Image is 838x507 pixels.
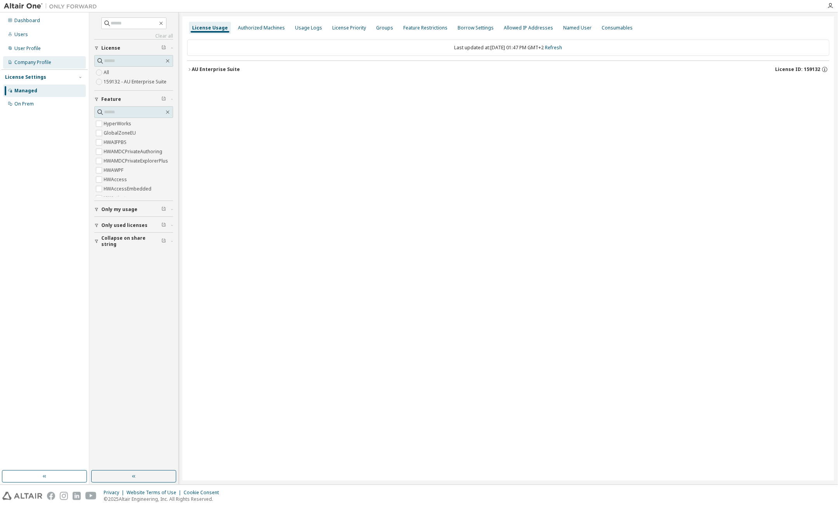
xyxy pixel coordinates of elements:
div: License Settings [5,74,46,80]
img: youtube.svg [85,492,97,500]
label: HWAMDCPrivateExplorerPlus [104,156,170,166]
button: Only used licenses [94,217,173,234]
button: License [94,40,173,57]
span: Feature [101,96,121,102]
div: Cookie Consent [184,490,224,496]
div: Dashboard [14,17,40,24]
button: Feature [94,91,173,108]
a: Refresh [545,44,562,51]
div: Consumables [602,25,633,31]
p: © 2025 Altair Engineering, Inc. All Rights Reserved. [104,496,224,502]
div: Usage Logs [295,25,322,31]
img: facebook.svg [47,492,55,500]
span: Clear filter [161,45,166,51]
span: Clear filter [161,238,166,244]
img: linkedin.svg [73,492,81,500]
span: License ID: 159132 [775,66,820,73]
div: Feature Restrictions [403,25,448,31]
label: HWAccessEmbedded [104,184,153,194]
label: All [104,68,111,77]
div: Privacy [104,490,127,496]
span: Clear filter [161,96,166,102]
div: Last updated at: [DATE] 01:47 PM GMT+2 [187,40,829,56]
div: Authorized Machines [238,25,285,31]
label: HWAccess [104,175,128,184]
label: HWAMDCPrivateAuthoring [104,147,164,156]
div: Borrow Settings [458,25,494,31]
span: Collapse on share string [101,235,161,247]
span: Clear filter [161,206,166,213]
label: HWAWPF [104,166,125,175]
label: HyperWorks [104,119,133,128]
a: Clear all [94,33,173,39]
div: Company Profile [14,59,51,66]
span: Clear filter [161,222,166,228]
div: User Profile [14,45,41,52]
label: 159132 - AU Enterprise Suite [104,77,168,87]
div: Allowed IP Addresses [504,25,553,31]
img: altair_logo.svg [2,492,42,500]
div: License Priority [332,25,366,31]
div: Users [14,31,28,38]
button: Only my usage [94,201,173,218]
img: Altair One [4,2,101,10]
label: GlobalZoneEU [104,128,137,138]
span: Only used licenses [101,222,147,228]
label: HWAIFPBS [104,138,128,147]
div: Named User [563,25,592,31]
div: Website Terms of Use [127,490,184,496]
div: On Prem [14,101,34,107]
button: AU Enterprise SuiteLicense ID: 159132 [187,61,829,78]
button: Collapse on share string [94,233,173,250]
span: Only my usage [101,206,137,213]
span: License [101,45,120,51]
img: instagram.svg [60,492,68,500]
div: License Usage [192,25,228,31]
label: HWActivate [104,194,130,203]
div: Managed [14,88,37,94]
div: Groups [376,25,393,31]
div: AU Enterprise Suite [192,66,240,73]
